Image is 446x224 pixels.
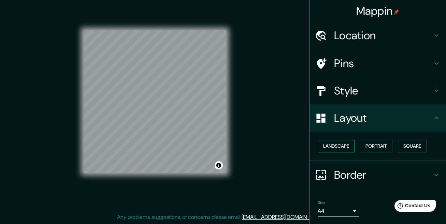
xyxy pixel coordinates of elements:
button: Landscape [318,140,355,152]
h4: Mappin [356,4,400,18]
img: pin-icon.png [394,9,399,15]
label: Size [318,199,325,205]
canvas: Map [84,30,226,173]
iframe: Help widget launcher [385,197,438,216]
button: Square [398,140,427,152]
h4: Location [334,29,432,42]
div: Location [310,22,446,49]
div: Border [310,161,446,189]
h4: Layout [334,111,432,125]
button: Portrait [360,140,392,152]
h4: Style [334,84,432,98]
div: A4 [318,206,359,216]
p: Any problems, suggestions, or concerns please email . [117,213,327,221]
div: Pins [310,50,446,77]
div: Layout [310,104,446,132]
button: Toggle attribution [215,161,223,169]
div: Style [310,77,446,104]
h4: Border [334,168,432,182]
a: [EMAIL_ADDRESS][DOMAIN_NAME] [242,213,326,221]
h4: Pins [334,57,432,70]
